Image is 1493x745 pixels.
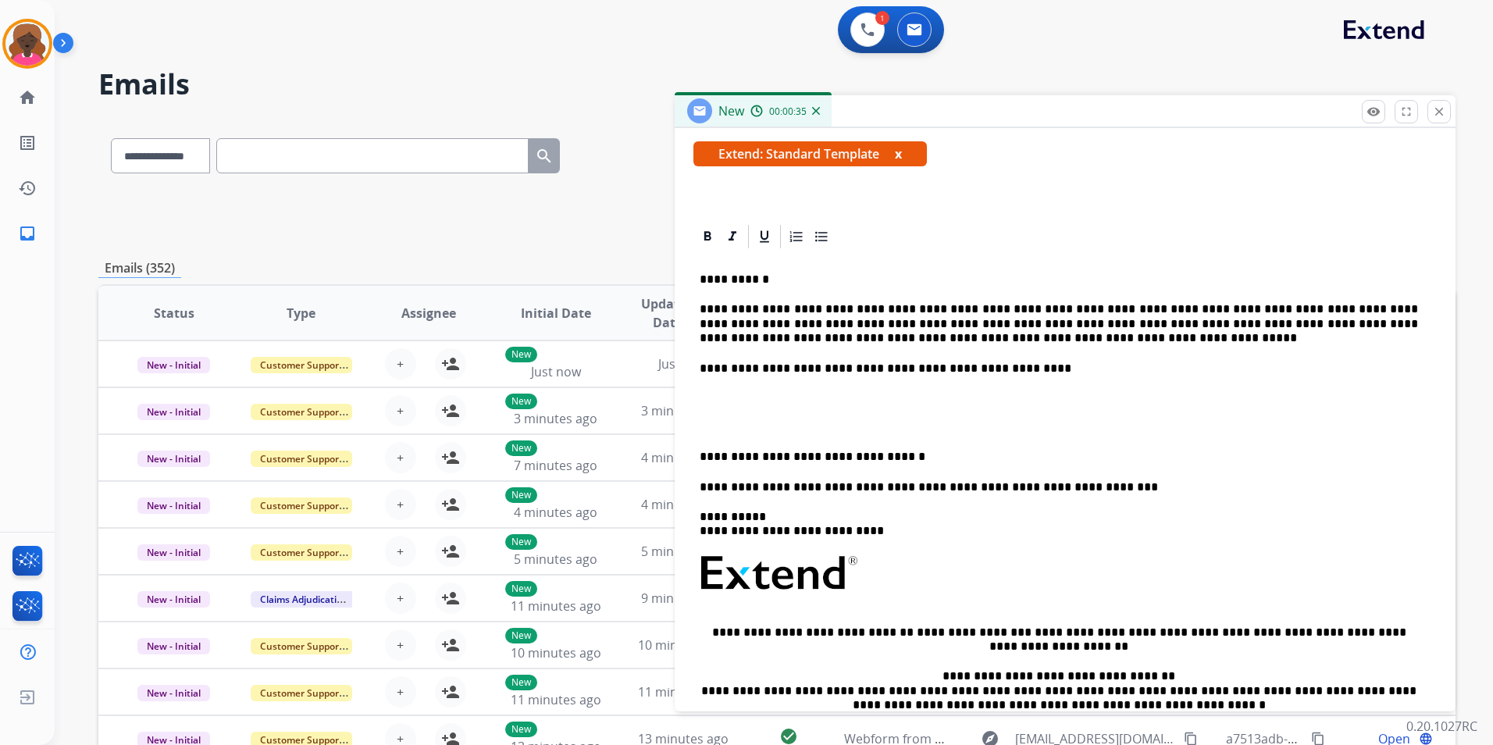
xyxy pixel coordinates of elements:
[98,258,181,278] p: Emails (352)
[137,404,210,420] span: New - Initial
[505,722,537,737] p: New
[785,225,808,248] div: Ordered List
[397,495,404,514] span: +
[441,683,460,701] mat-icon: person_add
[441,355,460,373] mat-icon: person_add
[251,685,352,701] span: Customer Support
[385,348,416,380] button: +
[514,457,597,474] span: 7 minutes ago
[511,644,601,661] span: 10 minutes ago
[441,589,460,608] mat-icon: person_add
[251,357,352,373] span: Customer Support
[693,141,927,166] span: Extend: Standard Template
[401,304,456,323] span: Assignee
[505,581,537,597] p: New
[441,448,460,467] mat-icon: person_add
[658,355,708,372] span: Just now
[505,440,537,456] p: New
[137,357,210,373] span: New - Initial
[535,147,554,166] mat-icon: search
[514,551,597,568] span: 5 minutes ago
[18,88,37,107] mat-icon: home
[251,544,352,561] span: Customer Support
[696,225,719,248] div: Bold
[137,591,210,608] span: New - Initial
[137,544,210,561] span: New - Initial
[397,683,404,701] span: +
[514,504,597,521] span: 4 minutes ago
[397,542,404,561] span: +
[521,304,591,323] span: Initial Date
[98,69,1456,100] h2: Emails
[397,355,404,373] span: +
[511,597,601,615] span: 11 minutes ago
[287,304,315,323] span: Type
[385,629,416,661] button: +
[641,543,725,560] span: 5 minutes ago
[251,451,352,467] span: Customer Support
[137,451,210,467] span: New - Initial
[385,536,416,567] button: +
[505,394,537,409] p: New
[514,410,597,427] span: 3 minutes ago
[397,636,404,654] span: +
[721,225,744,248] div: Italic
[5,22,49,66] img: avatar
[1367,105,1381,119] mat-icon: remove_red_eye
[251,497,352,514] span: Customer Support
[137,638,210,654] span: New - Initial
[641,496,725,513] span: 4 minutes ago
[505,675,537,690] p: New
[397,589,404,608] span: +
[397,401,404,420] span: +
[385,676,416,708] button: +
[1399,105,1413,119] mat-icon: fullscreen
[397,448,404,467] span: +
[505,347,537,362] p: New
[753,225,776,248] div: Underline
[505,628,537,643] p: New
[641,449,725,466] span: 4 minutes ago
[638,683,729,700] span: 11 minutes ago
[638,636,729,654] span: 10 minutes ago
[1406,717,1477,736] p: 0.20.1027RC
[641,402,725,419] span: 3 minutes ago
[137,685,210,701] span: New - Initial
[769,105,807,118] span: 00:00:35
[875,11,889,25] div: 1
[441,542,460,561] mat-icon: person_add
[531,363,581,380] span: Just now
[718,102,744,119] span: New
[385,489,416,520] button: +
[632,294,703,332] span: Updated Date
[895,144,902,163] button: x
[154,304,194,323] span: Status
[385,395,416,426] button: +
[441,636,460,654] mat-icon: person_add
[441,495,460,514] mat-icon: person_add
[251,591,358,608] span: Claims Adjudication
[251,638,352,654] span: Customer Support
[251,404,352,420] span: Customer Support
[137,497,210,514] span: New - Initial
[810,225,833,248] div: Bullet List
[18,179,37,198] mat-icon: history
[505,534,537,550] p: New
[511,691,601,708] span: 11 minutes ago
[385,442,416,473] button: +
[505,487,537,503] p: New
[385,583,416,614] button: +
[18,224,37,243] mat-icon: inbox
[441,401,460,420] mat-icon: person_add
[641,590,725,607] span: 9 minutes ago
[18,134,37,152] mat-icon: list_alt
[1432,105,1446,119] mat-icon: close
